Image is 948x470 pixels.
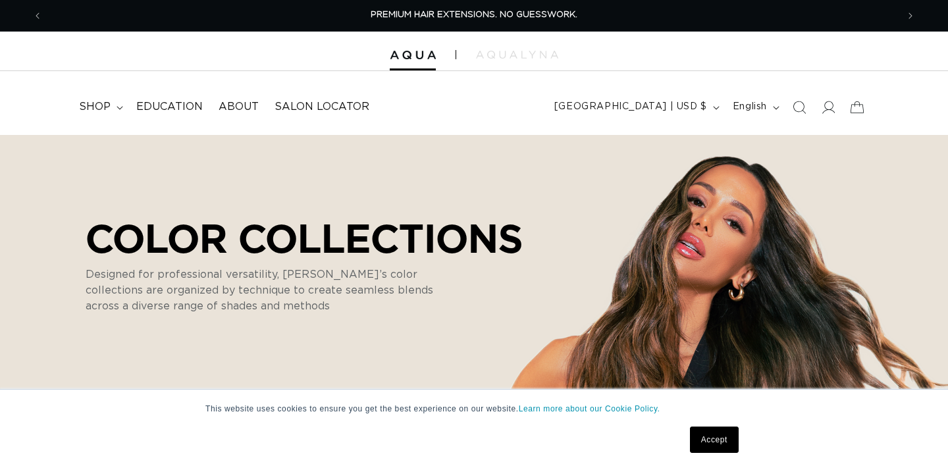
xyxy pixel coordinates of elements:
[79,100,111,114] span: shop
[267,92,377,122] a: Salon Locator
[725,95,785,120] button: English
[219,100,259,114] span: About
[519,404,660,413] a: Learn more about our Cookie Policy.
[554,100,707,114] span: [GEOGRAPHIC_DATA] | USD $
[546,95,725,120] button: [GEOGRAPHIC_DATA] | USD $
[390,51,436,60] img: Aqua Hair Extensions
[896,3,925,28] button: Next announcement
[476,51,558,59] img: aqualyna.com
[71,92,128,122] summary: shop
[128,92,211,122] a: Education
[23,3,52,28] button: Previous announcement
[136,100,203,114] span: Education
[275,100,369,114] span: Salon Locator
[371,11,577,19] span: PREMIUM HAIR EXTENSIONS. NO GUESSWORK.
[211,92,267,122] a: About
[205,403,743,415] p: This website uses cookies to ensure you get the best experience on our website.
[86,215,523,260] p: COLOR COLLECTIONS
[733,100,767,114] span: English
[690,427,739,453] a: Accept
[785,93,814,122] summary: Search
[86,267,467,314] p: Designed for professional versatility, [PERSON_NAME]’s color collections are organized by techniq...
